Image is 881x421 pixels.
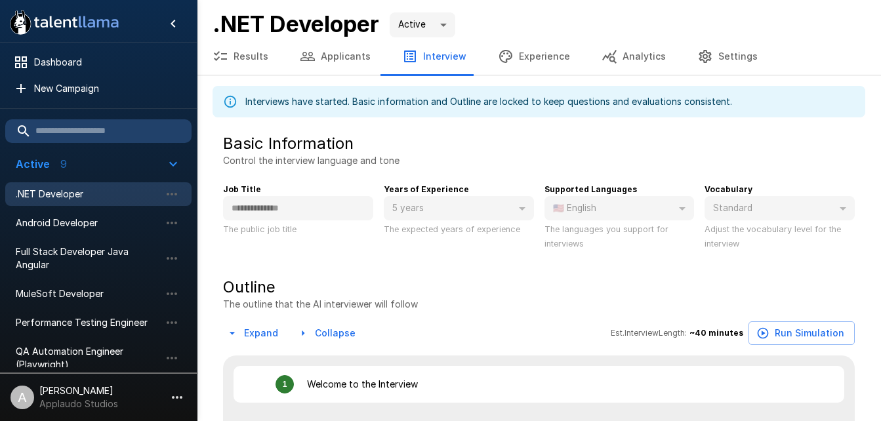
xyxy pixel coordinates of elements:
p: Adjust the vocabulary level for the interview [705,222,855,250]
p: The public job title [223,222,373,236]
button: Applicants [284,38,386,75]
b: .NET Developer [213,10,379,37]
button: Analytics [586,38,682,75]
div: Interviews have started. Basic information and Outline are locked to keep questions and evaluatio... [245,90,732,113]
p: The outline that the AI interviewer will follow [223,298,418,311]
div: Standard [705,196,855,221]
button: Experience [482,38,586,75]
div: 🇺🇸 English [544,196,695,221]
button: Results [197,38,284,75]
p: Control the interview language and tone [223,154,400,167]
span: Est. Interview Length: [611,327,687,340]
b: Vocabulary [705,184,752,194]
button: Run Simulation [748,321,855,346]
h5: Basic Information [223,133,354,154]
p: Welcome to the Interview [307,378,418,391]
div: Active [390,12,455,37]
button: Settings [682,38,773,75]
button: Expand [223,321,283,346]
button: Collapse [294,321,361,346]
p: The languages you support for interviews [544,222,695,250]
h5: Outline [223,277,418,298]
b: ~ 40 minutes [689,328,743,338]
b: Years of Experience [384,184,469,194]
div: 1 [283,380,287,389]
b: Job Title [223,184,261,194]
div: 5 years [384,196,534,221]
button: Interview [386,38,482,75]
b: Supported Languages [544,184,637,194]
p: The expected years of experience [384,222,534,236]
